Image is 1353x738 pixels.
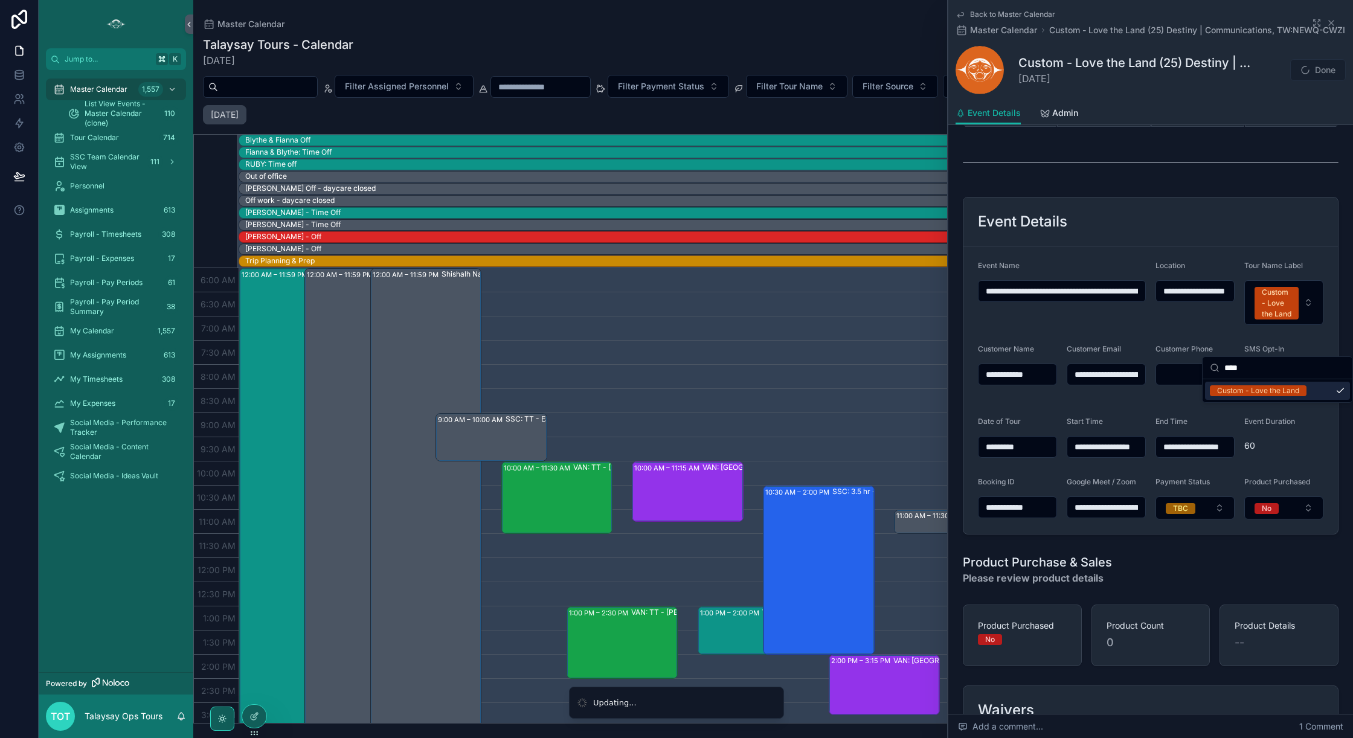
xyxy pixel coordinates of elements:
[245,244,321,254] div: [PERSON_NAME] - Off
[504,462,573,474] div: 10:00 AM – 11:30 AM
[217,18,284,30] span: Master Calendar
[46,296,186,318] a: Payroll - Pay Period Summary38
[245,220,341,229] div: [PERSON_NAME] - Time Off
[160,348,179,362] div: 613
[632,462,742,521] div: 10:00 AM – 11:15 AMVAN: [GEOGRAPHIC_DATA][PERSON_NAME] (30) [PERSON_NAME], TW:ASPT-ATBW
[1244,344,1284,353] span: SMS Opt-In
[1155,261,1185,270] span: Location
[1067,477,1136,486] span: Google Meet / Zoom
[46,417,186,438] a: Social Media - Performance Tracker
[956,10,1055,19] a: Back to Master Calendar
[198,396,239,406] span: 8:30 AM
[106,14,126,34] img: App logo
[245,147,332,157] div: Fianna & Blythe: Time Off
[1107,620,1195,632] span: Product Count
[46,175,186,197] a: Personnel
[70,374,123,384] span: My Timesheets
[1262,287,1291,319] div: Custom - Love the Land
[203,53,353,68] span: [DATE]
[245,135,310,146] div: Blythe & Fianna Off
[978,477,1015,486] span: Booking ID
[978,344,1034,353] span: Customer Name
[245,219,341,230] div: Richard - Time Off
[1244,496,1323,519] button: Select Button
[896,510,965,522] div: 11:00 AM – 11:30 AM
[756,80,823,92] span: Filter Tour Name
[1067,344,1121,353] span: Customer Email
[46,441,186,463] a: Social Media - Content Calendar
[245,184,376,193] div: [PERSON_NAME] Off - daycare closed
[70,205,114,215] span: Assignments
[608,75,729,98] button: Select Button
[198,299,239,309] span: 6:30 AM
[978,417,1021,426] span: Date of Tour
[436,414,546,461] div: 9:00 AM – 10:00 AMSSC: TT - Early Bird Sunshine Coast (1) [PERSON_NAME], TW:VWWJ-STMK
[978,701,1034,720] h2: Waivers
[345,80,449,92] span: Filter Assigned Personnel
[968,107,1021,119] span: Event Details
[698,607,808,654] div: 1:00 PM – 2:00 PMVAN: SSM - Second Beach, (25) [PERSON_NAME], TW:TCHS-UIRW
[593,697,637,709] div: Updating...
[211,109,239,121] h2: [DATE]
[203,36,353,53] h1: Talaysay Tours - Calendar
[963,554,1112,571] h1: Product Purchase & Sales
[158,372,179,387] div: 308
[1262,503,1271,514] div: No
[245,255,315,266] div: Trip Planning & Prep
[631,608,739,617] div: VAN: TT - [PERSON_NAME], (25) [PERSON_NAME], TW:TCHS-UIRW
[1049,24,1345,36] span: Custom - Love the Land (25) Destiny | Communications, TW:NEWQ-CWZI
[138,82,163,97] div: 1,557
[161,106,179,121] div: 110
[1299,720,1343,733] span: 1 Comment
[46,272,186,294] a: Payroll - Pay Periods61
[702,463,810,472] div: VAN: [GEOGRAPHIC_DATA][PERSON_NAME] (30) [PERSON_NAME], TW:ASPT-ATBW
[70,297,158,316] span: Payroll - Pay Period Summary
[198,444,239,454] span: 9:30 AM
[245,171,287,182] div: Out of office
[46,368,186,390] a: My Timesheets308
[893,656,1001,666] div: VAN: [GEOGRAPHIC_DATA][PERSON_NAME] (1) [PERSON_NAME], TW:FHMR-XKPI
[1244,440,1323,452] span: 60
[60,103,186,124] a: List View Events - Master Calendar (clone)110
[198,275,239,285] span: 6:00 AM
[164,251,179,266] div: 17
[307,269,376,281] div: 12:00 AM – 11:59 PM
[863,80,913,92] span: Filter Source
[943,75,1057,98] button: Select Button
[158,227,179,242] div: 308
[198,323,239,333] span: 7:00 AM
[956,102,1021,125] a: Event Details
[51,709,70,724] span: TOT
[46,223,186,245] a: Payroll - Timesheets308
[956,24,1037,36] a: Master Calendar
[573,463,681,472] div: VAN: TT - [PERSON_NAME] (4) [PERSON_NAME], TW:GYGZG2H5M97N
[70,278,143,287] span: Payroll - Pay Periods
[1067,417,1103,426] span: Start Time
[160,203,179,217] div: 613
[200,637,239,647] span: 1:30 PM
[245,232,321,242] div: [PERSON_NAME] - Off
[65,54,151,64] span: Jump to...
[198,371,239,382] span: 8:00 AM
[46,465,186,487] a: Social Media - Ideas Vault
[700,607,762,619] div: 1:00 PM – 2:00 PM
[70,418,174,437] span: Social Media - Performance Tracker
[70,229,141,239] span: Payroll - Timesheets
[1107,634,1195,651] span: 0
[1235,634,1244,651] span: --
[198,661,239,672] span: 2:00 PM
[245,135,310,145] div: Blythe & Fianna Off
[763,486,873,654] div: 10:30 AM – 2:00 PMSSC: 3.5 hr - Kayak Tour (1) [PERSON_NAME], TW:VWWJ-STMK
[159,130,179,145] div: 714
[70,254,134,263] span: Payroll - Expenses
[39,70,193,502] div: scrollable content
[85,710,162,722] p: Talaysay Ops Tours
[164,396,179,411] div: 17
[978,212,1067,231] h2: Event Details
[963,571,1112,585] strong: Please review product details
[198,685,239,696] span: 2:30 PM
[163,300,179,314] div: 38
[1244,280,1323,325] button: Select Button
[245,243,321,254] div: Candace - Off
[1155,417,1187,426] span: End Time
